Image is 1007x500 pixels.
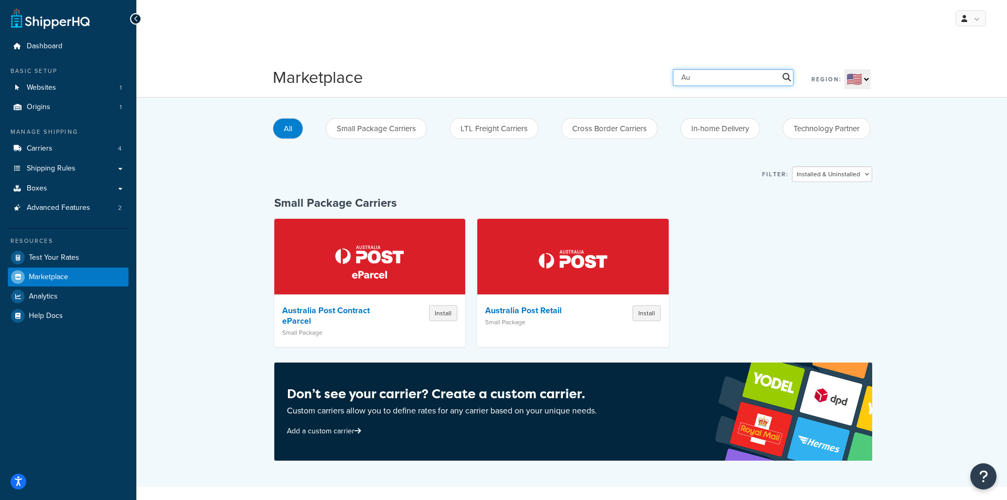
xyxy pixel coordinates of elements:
[527,222,619,296] img: Australia Post Retail
[274,219,466,347] a: Australia Post Contract eParcelAustralia Post Contract eParcelSmall PackageInstall
[8,198,128,218] a: Advanced Features2
[27,204,90,212] span: Advanced Features
[282,305,391,326] h4: Australia Post Contract eParcel
[8,78,128,98] li: Websites
[783,118,871,139] button: Technology Partner
[8,127,128,136] div: Manage Shipping
[970,463,997,490] button: Open Resource Center
[326,118,427,139] button: Small Package Carriers
[27,42,62,51] span: Dashboard
[8,78,128,98] a: Websites1
[118,204,122,212] span: 2
[282,329,391,336] p: Small Package
[27,83,56,92] span: Websites
[287,425,363,437] a: Add a custom carrier
[762,167,789,182] label: Filter:
[29,312,63,321] span: Help Docs
[274,195,872,211] h4: Small Package Carriers
[680,118,760,139] button: In-home Delivery
[273,118,303,139] button: All
[485,305,594,316] h4: Australia Post Retail
[120,83,122,92] span: 1
[485,318,594,326] p: Small Package
[8,98,128,117] a: Origins1
[8,37,128,56] a: Dashboard
[8,237,128,246] div: Resources
[673,69,794,86] input: Search
[29,253,79,262] span: Test Your Rates
[273,66,363,89] h1: Marketplace
[8,159,128,178] a: Shipping Rules
[8,139,128,158] a: Carriers4
[8,268,128,286] a: Marketplace
[8,67,128,76] div: Basic Setup
[8,306,128,325] a: Help Docs
[29,292,58,301] span: Analytics
[120,103,122,112] span: 1
[8,198,128,218] li: Advanced Features
[8,248,128,267] a: Test Your Rates
[8,287,128,306] a: Analytics
[287,385,597,403] h4: Don’t see your carrier? Create a custom carrier.
[287,403,597,418] p: Custom carriers allow you to define rates for any carrier based on your unique needs.
[449,118,539,139] button: LTL Freight Carriers
[633,305,661,321] button: Install
[29,273,68,282] span: Marketplace
[811,72,842,87] label: Region:
[477,219,669,347] a: Australia Post RetailAustralia Post RetailSmall PackageInstall
[8,98,128,117] li: Origins
[561,118,658,139] button: Cross Border Carriers
[324,222,415,296] img: Australia Post Contract eParcel
[429,305,457,321] button: Install
[118,144,122,153] span: 4
[27,144,52,153] span: Carriers
[27,184,47,193] span: Boxes
[8,179,128,198] a: Boxes
[27,103,50,112] span: Origins
[27,164,76,173] span: Shipping Rules
[8,139,128,158] li: Carriers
